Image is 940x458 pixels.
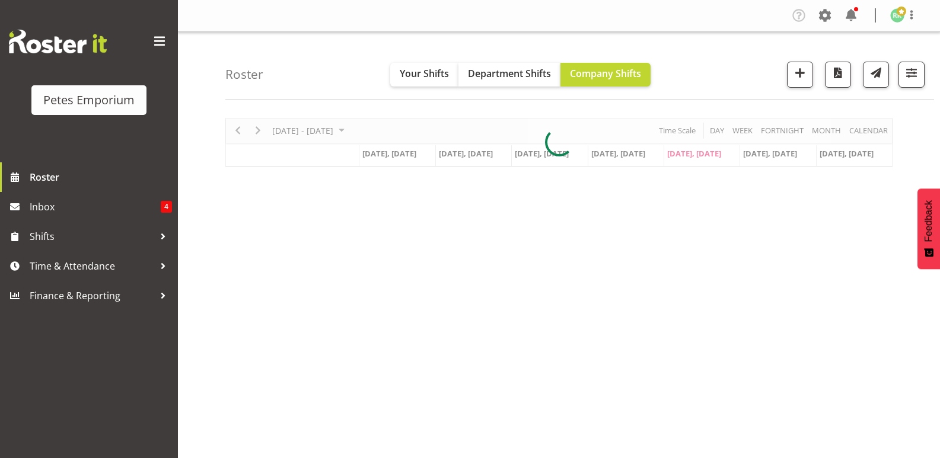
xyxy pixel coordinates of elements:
[390,63,458,87] button: Your Shifts
[787,62,813,88] button: Add a new shift
[30,168,172,186] span: Roster
[30,198,161,216] span: Inbox
[923,200,934,242] span: Feedback
[9,30,107,53] img: Rosterit website logo
[30,257,154,275] span: Time & Attendance
[890,8,904,23] img: ruth-robertson-taylor722.jpg
[863,62,889,88] button: Send a list of all shifts for the selected filtered period to all rostered employees.
[917,188,940,269] button: Feedback - Show survey
[400,67,449,80] span: Your Shifts
[898,62,925,88] button: Filter Shifts
[458,63,560,87] button: Department Shifts
[43,91,135,109] div: Petes Emporium
[570,67,641,80] span: Company Shifts
[560,63,651,87] button: Company Shifts
[225,68,263,81] h4: Roster
[468,67,551,80] span: Department Shifts
[30,228,154,245] span: Shifts
[825,62,851,88] button: Download a PDF of the roster according to the set date range.
[30,287,154,305] span: Finance & Reporting
[161,201,172,213] span: 4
